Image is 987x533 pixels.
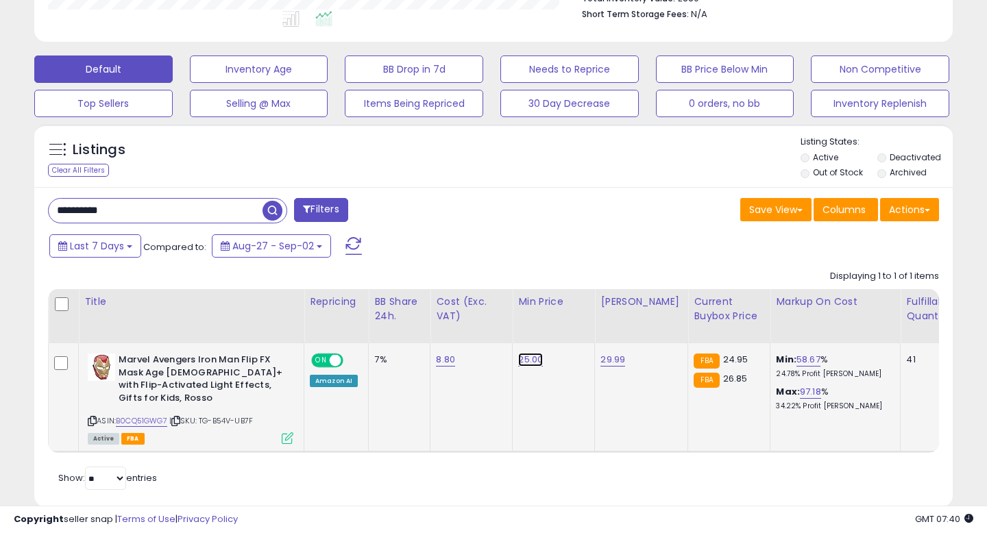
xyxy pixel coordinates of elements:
a: Terms of Use [117,512,175,525]
b: Min: [776,353,796,366]
div: % [776,386,890,411]
a: 25.00 [518,353,543,367]
button: Columns [814,198,878,221]
b: Max: [776,385,800,398]
div: seller snap | | [14,513,238,526]
a: 58.67 [796,353,820,367]
a: B0CQ51GWG7 [116,415,167,427]
small: FBA [694,354,719,369]
span: Aug-27 - Sep-02 [232,239,314,253]
span: 24.95 [723,353,748,366]
div: Title [84,295,298,309]
a: 8.80 [436,353,455,367]
button: Last 7 Days [49,234,141,258]
span: 26.85 [723,372,748,385]
label: Out of Stock [813,166,863,178]
p: 34.22% Profit [PERSON_NAME] [776,401,890,411]
div: Fulfillable Quantity [906,295,953,323]
button: BB Drop in 7d [345,55,483,83]
button: Selling @ Max [190,90,328,117]
button: Inventory Replenish [811,90,949,117]
div: 7% [374,354,419,366]
button: 0 orders, no bb [656,90,794,117]
b: Short Term Storage Fees: [582,8,689,20]
th: The percentage added to the cost of goods (COGS) that forms the calculator for Min & Max prices. [770,289,901,343]
div: Amazon AI [310,375,358,387]
span: ON [313,355,330,367]
img: 416+pIMtE-L._SL40_.jpg [88,354,115,381]
p: 24.78% Profit [PERSON_NAME] [776,369,890,379]
button: Actions [880,198,939,221]
span: FBA [121,433,145,445]
div: [PERSON_NAME] [600,295,682,309]
button: Needs to Reprice [500,55,639,83]
button: Aug-27 - Sep-02 [212,234,331,258]
strong: Copyright [14,512,64,525]
div: % [776,354,890,379]
p: Listing States: [801,136,953,149]
button: Default [34,55,173,83]
div: 41 [906,354,949,366]
h5: Listings [73,140,125,160]
span: Compared to: [143,240,206,253]
button: Top Sellers [34,90,173,117]
span: Show: entries [58,471,157,484]
a: Privacy Policy [178,512,238,525]
div: Repricing [310,295,363,309]
div: Min Price [518,295,589,309]
button: Filters [294,198,348,222]
span: | SKU: TG-B54V-UB7F [169,415,253,426]
span: N/A [691,8,707,21]
label: Archived [890,166,927,178]
div: Cost (Exc. VAT) [436,295,507,323]
button: BB Price Below Min [656,55,794,83]
b: Marvel Avengers Iron Man Flip FX Mask Age [DEMOGRAPHIC_DATA]+ with Flip-Activated Light Effects, ... [119,354,285,408]
a: 29.99 [600,353,625,367]
span: OFF [341,355,363,367]
span: Columns [822,203,866,216]
span: Last 7 Days [70,239,124,253]
div: Displaying 1 to 1 of 1 items [830,270,939,283]
label: Active [813,151,838,163]
label: Deactivated [890,151,941,163]
div: ASIN: [88,354,293,443]
button: 30 Day Decrease [500,90,639,117]
div: Current Buybox Price [694,295,764,323]
span: 2025-09-13 07:40 GMT [915,512,973,525]
div: Markup on Cost [776,295,894,309]
a: 97.18 [800,385,821,399]
small: FBA [694,373,719,388]
button: Save View [740,198,812,221]
div: Clear All Filters [48,164,109,177]
div: BB Share 24h. [374,295,424,323]
button: Items Being Repriced [345,90,483,117]
button: Inventory Age [190,55,328,83]
span: All listings currently available for purchase on Amazon [88,433,119,445]
button: Non Competitive [811,55,949,83]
